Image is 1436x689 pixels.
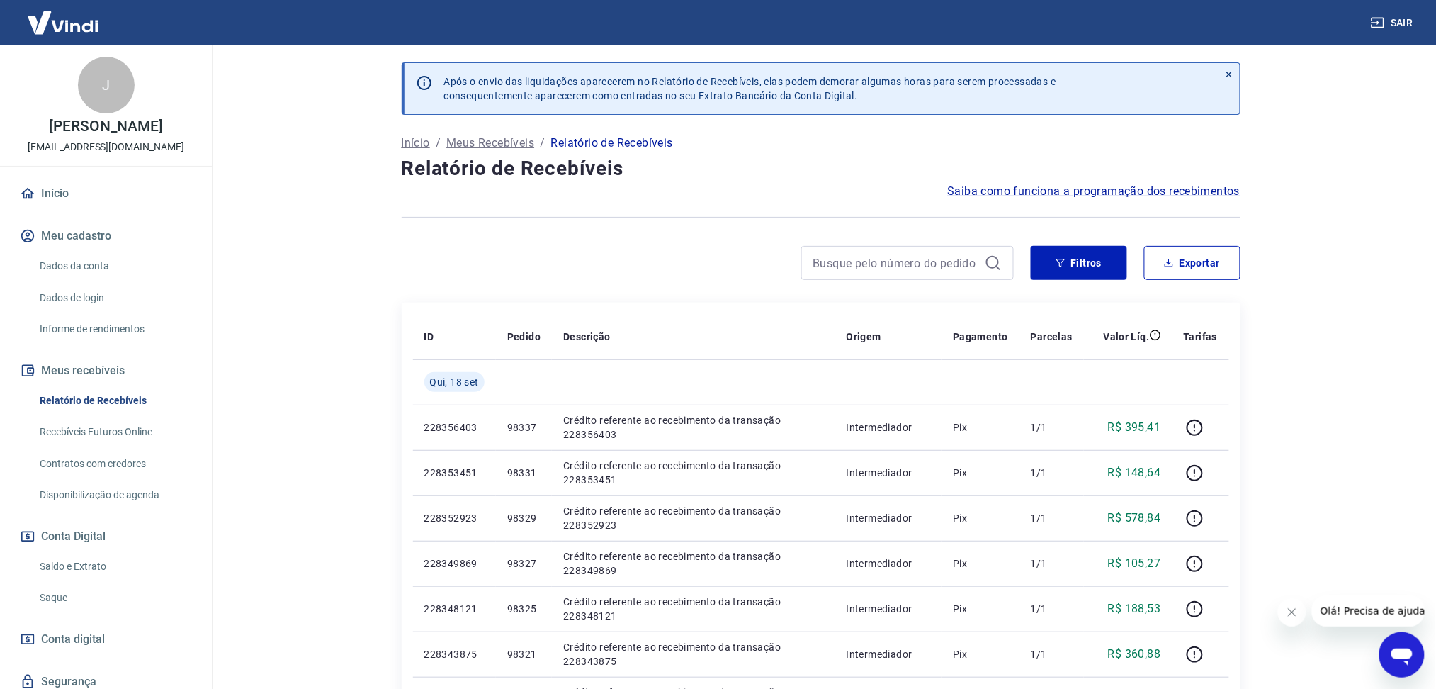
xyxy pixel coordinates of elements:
p: Intermediador [847,556,931,571]
a: Saque [34,583,195,612]
p: 98329 [507,511,541,525]
p: 98327 [507,556,541,571]
p: Relatório de Recebíveis [551,135,673,152]
input: Busque pelo número do pedido [813,252,979,274]
a: Início [17,178,195,209]
p: 1/1 [1031,602,1073,616]
a: Saiba como funciona a programação dos recebimentos [948,183,1240,200]
p: Pix [953,466,1008,480]
div: J [78,57,135,113]
p: Crédito referente ao recebimento da transação 228352923 [563,504,823,532]
p: Parcelas [1031,330,1073,344]
p: 98331 [507,466,541,480]
p: Intermediador [847,420,931,435]
p: Pedido [507,330,541,344]
a: Recebíveis Futuros Online [34,418,195,447]
button: Exportar [1144,246,1240,280]
a: Dados da conta [34,252,195,281]
a: Contratos com credores [34,449,195,478]
p: 1/1 [1031,466,1073,480]
a: Disponibilização de agenda [34,481,195,510]
p: 228343875 [424,647,485,661]
p: Pagamento [953,330,1008,344]
h4: Relatório de Recebíveis [402,155,1240,183]
img: Vindi [17,1,109,44]
p: Crédito referente ao recebimento da transação 228349869 [563,549,823,578]
p: Após o envio das liquidações aparecerem no Relatório de Recebíveis, elas podem demorar algumas ho... [444,74,1056,103]
span: Olá! Precisa de ajuda? [9,10,119,21]
p: Crédito referente ao recebimento da transação 228343875 [563,640,823,668]
p: Pix [953,420,1008,435]
a: Início [402,135,430,152]
p: [PERSON_NAME] [49,119,162,134]
p: Pix [953,511,1008,525]
p: Crédito referente ao recebimento da transação 228348121 [563,595,823,623]
p: / [540,135,545,152]
p: Valor Líq. [1104,330,1150,344]
a: Informe de rendimentos [34,315,195,344]
p: Origem [847,330,881,344]
p: Intermediador [847,602,931,616]
p: Intermediador [847,466,931,480]
p: 1/1 [1031,420,1073,435]
p: 228356403 [424,420,485,435]
iframe: Mensagem da empresa [1312,595,1425,627]
p: R$ 188,53 [1108,600,1161,617]
span: Conta digital [41,629,105,649]
p: R$ 578,84 [1108,510,1161,527]
p: Crédito referente ao recebimento da transação 228356403 [563,413,823,442]
p: 228348121 [424,602,485,616]
p: Crédito referente ao recebimento da transação 228353451 [563,459,823,487]
a: Dados de login [34,284,195,313]
p: 98321 [507,647,541,661]
p: R$ 148,64 [1108,464,1161,481]
button: Conta Digital [17,521,195,552]
a: Conta digital [17,624,195,655]
button: Meus recebíveis [17,355,195,386]
button: Filtros [1031,246,1127,280]
p: Pix [953,647,1008,661]
p: 228349869 [424,556,485,571]
p: R$ 360,88 [1108,646,1161,663]
span: Qui, 18 set [430,375,479,389]
p: / [436,135,441,152]
p: 1/1 [1031,647,1073,661]
p: 98337 [507,420,541,435]
button: Meu cadastro [17,220,195,252]
p: 1/1 [1031,511,1073,525]
p: R$ 395,41 [1108,419,1161,436]
a: Relatório de Recebíveis [34,386,195,415]
p: [EMAIL_ADDRESS][DOMAIN_NAME] [28,140,184,155]
p: Tarifas [1184,330,1218,344]
p: 98325 [507,602,541,616]
button: Sair [1368,10,1419,36]
p: 228352923 [424,511,485,525]
a: Meus Recebíveis [446,135,534,152]
iframe: Fechar mensagem [1278,598,1306,627]
p: Intermediador [847,511,931,525]
a: Saldo e Extrato [34,552,195,581]
p: Pix [953,556,1008,571]
iframe: Botão para abrir a janela de mensagens [1379,632,1425,678]
p: Pix [953,602,1008,616]
p: 1/1 [1031,556,1073,571]
p: 228353451 [424,466,485,480]
p: R$ 105,27 [1108,555,1161,572]
p: Intermediador [847,647,931,661]
p: ID [424,330,434,344]
p: Descrição [563,330,611,344]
